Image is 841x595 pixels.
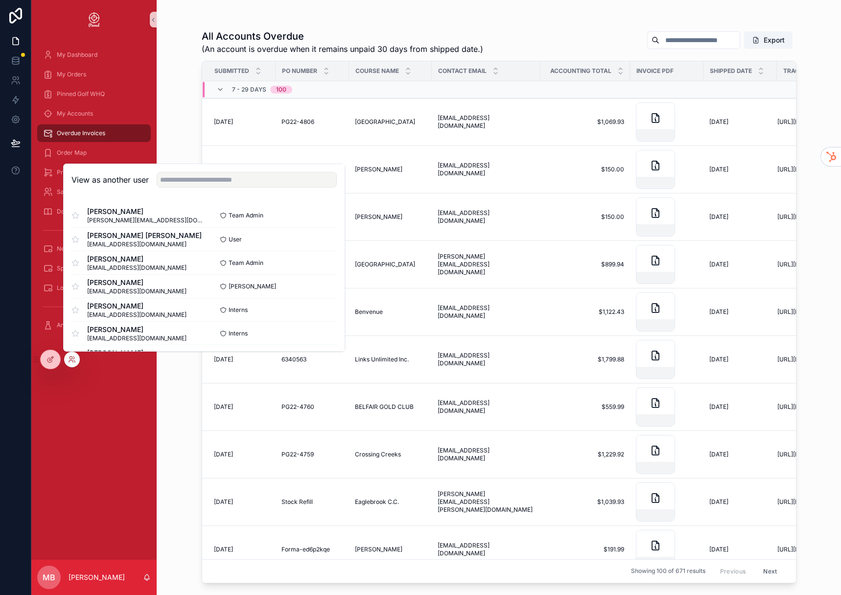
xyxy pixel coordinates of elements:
[546,498,624,506] a: $1,039.93
[744,31,793,49] button: Export
[57,284,91,292] span: Logo Orders
[37,279,151,297] a: Logo Orders
[777,403,841,411] span: [URL][DOMAIN_NAME]
[281,356,343,363] a: 6340563
[777,166,841,173] a: [URL][DOMAIN_NAME]
[709,546,771,553] a: [DATE]
[37,85,151,103] a: Pinned Golf WHQ
[355,308,383,316] span: Benvenue
[86,12,102,27] img: App logo
[57,90,105,98] span: Pinned Golf WHQ
[69,572,125,582] p: [PERSON_NAME]
[709,451,771,458] a: [DATE]
[709,356,771,363] a: [DATE]
[438,67,487,75] span: Contact Email
[438,304,535,320] a: [EMAIL_ADDRESS][DOMAIN_NAME]
[214,403,270,411] a: [DATE]
[31,39,157,347] div: scrollable content
[438,399,535,415] a: [EMAIL_ADDRESS][DOMAIN_NAME]
[546,166,624,173] span: $150.00
[281,118,343,126] a: PG22-4806
[57,149,87,157] span: Order Map
[709,118,771,126] a: [DATE]
[756,564,784,579] button: Next
[355,213,426,221] a: [PERSON_NAME]
[87,287,187,295] span: [EMAIL_ADDRESS][DOMAIN_NAME]
[777,546,841,553] a: [URL][DOMAIN_NAME]
[709,498,771,506] a: [DATE]
[87,264,187,272] span: [EMAIL_ADDRESS][DOMAIN_NAME]
[57,110,93,118] span: My Accounts
[232,86,266,94] span: 7 - 29 Days
[57,321,82,329] span: Analytics
[71,174,149,186] h2: View as another user
[546,546,624,553] a: $191.99
[709,546,728,553] span: [DATE]
[57,129,105,137] span: Overdue Invoices
[57,168,82,176] span: Products
[281,498,343,506] a: Stock Refill
[355,308,426,316] a: Benvenue
[229,306,248,314] span: Interns
[355,498,399,506] span: Eaglebrook C.C.
[546,261,624,268] span: $899.94
[438,209,535,225] a: [EMAIL_ADDRESS][DOMAIN_NAME]
[355,546,402,553] span: [PERSON_NAME]
[214,546,270,553] a: [DATE]
[37,66,151,83] a: My Orders
[709,118,728,126] span: [DATE]
[229,212,263,219] span: Team Admin
[57,245,106,253] span: New Orders Form
[57,264,132,272] span: Special Pricing Order Form
[281,451,343,458] a: PG22-4759
[355,403,414,411] span: BELFAIR GOLD CLUB
[214,118,233,126] span: [DATE]
[87,348,204,358] span: [PERSON_NAME]
[546,213,624,221] a: $150.00
[229,283,276,290] span: [PERSON_NAME]
[37,144,151,162] a: Order Map
[777,498,841,506] a: [URL][DOMAIN_NAME]
[709,308,728,316] span: [DATE]
[281,403,314,411] span: PG22-4760
[438,253,535,276] a: [PERSON_NAME][EMAIL_ADDRESS][DOMAIN_NAME]
[202,29,483,43] h1: All Accounts Overdue
[777,118,841,126] span: [URL][DOMAIN_NAME]
[709,166,771,173] a: [DATE]
[777,261,841,268] a: [URL][DOMAIN_NAME]
[438,162,535,177] a: [EMAIL_ADDRESS][DOMAIN_NAME]
[57,51,97,59] span: My Dashboard
[438,447,535,462] span: [EMAIL_ADDRESS][DOMAIN_NAME]
[355,213,402,221] span: [PERSON_NAME]
[281,498,313,506] span: Stock Refill
[229,330,248,337] span: Interns
[709,261,728,268] span: [DATE]
[214,451,233,458] span: [DATE]
[87,334,187,342] span: [EMAIL_ADDRESS][DOMAIN_NAME]
[438,542,535,557] a: [EMAIL_ADDRESS][DOMAIN_NAME]
[709,308,771,316] a: [DATE]
[87,301,187,311] span: [PERSON_NAME]
[276,86,286,94] div: 100
[355,546,426,553] a: [PERSON_NAME]
[355,261,426,268] a: [GEOGRAPHIC_DATA]
[1,47,19,65] iframe: Spotlight
[37,316,151,334] a: Analytics
[438,352,535,367] a: [EMAIL_ADDRESS][DOMAIN_NAME]
[550,67,611,75] span: Accounting Total
[438,490,535,514] span: [PERSON_NAME][EMAIL_ADDRESS][PERSON_NAME][DOMAIN_NAME]
[777,213,841,221] a: [URL][DOMAIN_NAME]
[546,118,624,126] span: $1,069.93
[281,403,343,411] a: PG22-4760
[43,571,55,583] span: MB
[438,114,535,130] a: [EMAIL_ADDRESS][DOMAIN_NAME]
